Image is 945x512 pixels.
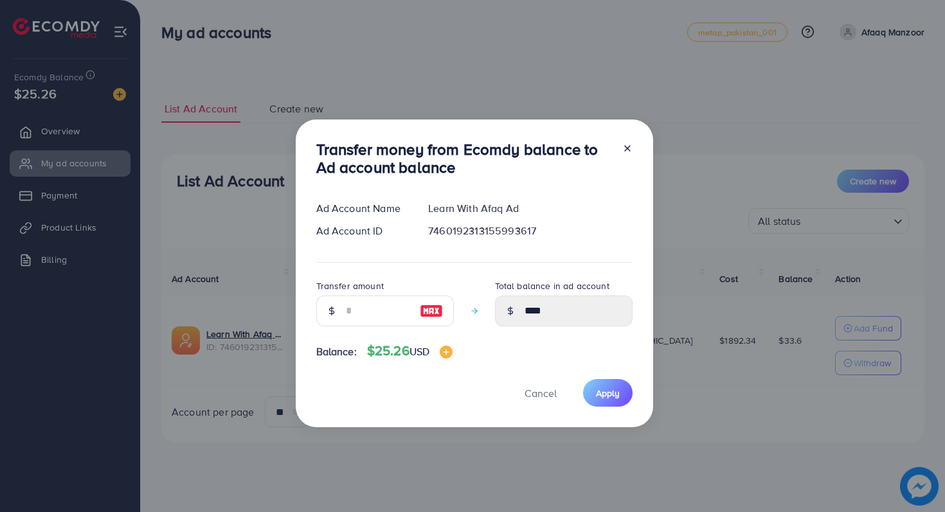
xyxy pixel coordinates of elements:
button: Cancel [509,379,573,407]
span: Apply [596,387,620,400]
span: Cancel [525,386,557,400]
img: image [440,346,453,358]
label: Transfer amount [316,279,384,292]
span: USD [410,344,429,358]
span: Balance: [316,344,357,359]
h4: $25.26 [367,343,453,359]
div: Ad Account ID [306,224,419,238]
div: Ad Account Name [306,201,419,216]
div: Learn With Afaq Ad [418,201,642,216]
div: 7460192313155993617 [418,224,642,238]
h3: Transfer money from Ecomdy balance to Ad account balance [316,140,612,177]
button: Apply [583,379,633,407]
label: Total balance in ad account [495,279,609,292]
img: image [420,303,443,319]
